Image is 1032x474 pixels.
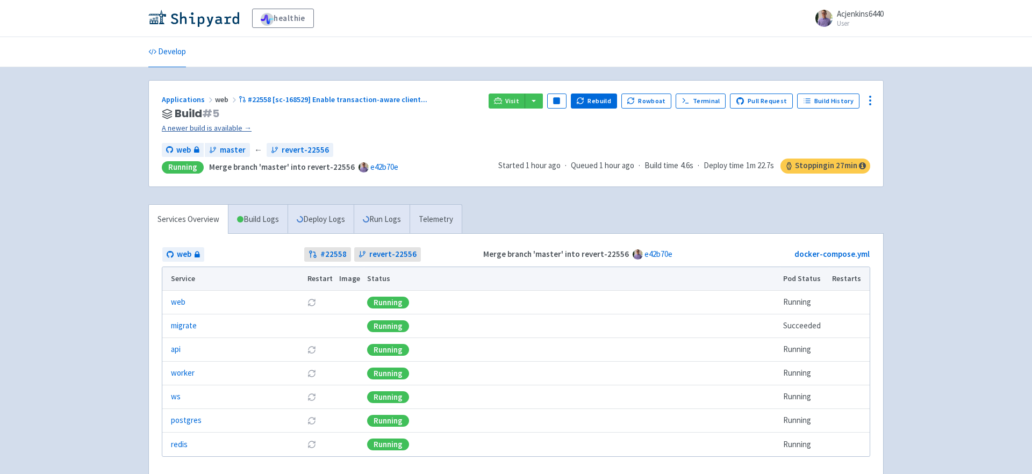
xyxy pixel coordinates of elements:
a: master [205,143,250,157]
time: 1 hour ago [526,160,561,170]
a: Telemetry [410,205,462,234]
a: #22558 [304,247,351,262]
td: Running [780,291,829,314]
a: Acjenkins6440 User [809,10,884,27]
div: Running [367,368,409,379]
div: Running [162,161,204,174]
a: Pull Request [730,94,793,109]
button: Restart pod [307,440,316,449]
div: Running [367,320,409,332]
span: ← [254,144,262,156]
a: healthie [252,9,314,28]
td: Succeeded [780,314,829,338]
a: #22558 [sc-168529] Enable transaction-aware client... [239,95,429,104]
span: web [215,95,239,104]
a: api [171,343,181,356]
td: Running [780,433,829,456]
button: Pause [547,94,567,109]
a: A newer build is available → [162,122,480,134]
a: Develop [148,37,186,67]
a: redis [171,439,188,451]
span: revert-22556 [282,144,329,156]
span: master [220,144,246,156]
div: Running [367,415,409,427]
span: Acjenkins6440 [837,9,884,19]
a: ws [171,391,181,403]
td: Running [780,385,829,409]
strong: Merge branch 'master' into revert-22556 [209,162,355,172]
span: Build [175,107,219,120]
span: Visit [505,97,519,105]
button: Rowboat [621,94,672,109]
button: Rebuild [571,94,617,109]
time: 1 hour ago [599,160,634,170]
span: web [177,248,191,261]
div: Running [367,297,409,308]
a: postgres [171,414,202,427]
span: Started [498,160,561,170]
span: #22558 [sc-168529] Enable transaction-aware client ... [248,95,427,104]
a: Run Logs [354,205,410,234]
span: Stopping in 27 min [780,159,870,174]
div: Running [367,391,409,403]
a: Visit [489,94,525,109]
span: Deploy time [704,160,744,172]
button: Restart pod [307,416,316,425]
th: Restart [304,267,336,291]
span: 4.6s [680,160,693,172]
a: e42b70e [370,162,398,172]
a: docker-compose.yml [794,249,870,259]
button: Restart pod [307,298,316,307]
button: Restart pod [307,346,316,354]
div: Running [367,439,409,450]
th: Status [364,267,780,291]
span: Build time [644,160,678,172]
th: Restarts [829,267,870,291]
button: Restart pod [307,393,316,401]
span: Queued [571,160,634,170]
a: Terminal [676,94,726,109]
td: Running [780,338,829,362]
td: Running [780,362,829,385]
a: Applications [162,95,215,104]
small: User [837,20,884,27]
span: revert-22556 [369,248,417,261]
td: Running [780,409,829,433]
a: migrate [171,320,197,332]
span: 1m 22.7s [746,160,774,172]
a: Build History [797,94,859,109]
th: Pod Status [780,267,829,291]
a: Deploy Logs [288,205,354,234]
th: Service [162,267,304,291]
a: web [162,143,204,157]
a: web [162,247,204,262]
a: revert-22556 [354,247,421,262]
a: Build Logs [228,205,288,234]
strong: Merge branch 'master' into revert-22556 [483,249,629,259]
a: web [171,296,185,308]
a: e42b70e [644,249,672,259]
span: # 5 [202,106,219,121]
a: revert-22556 [267,143,333,157]
th: Image [336,267,364,291]
a: Services Overview [149,205,228,234]
button: Restart pod [307,369,316,378]
span: web [176,144,191,156]
div: · · · [498,159,870,174]
strong: # 22558 [320,248,347,261]
div: Running [367,344,409,356]
a: worker [171,367,195,379]
img: Shipyard logo [148,10,239,27]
